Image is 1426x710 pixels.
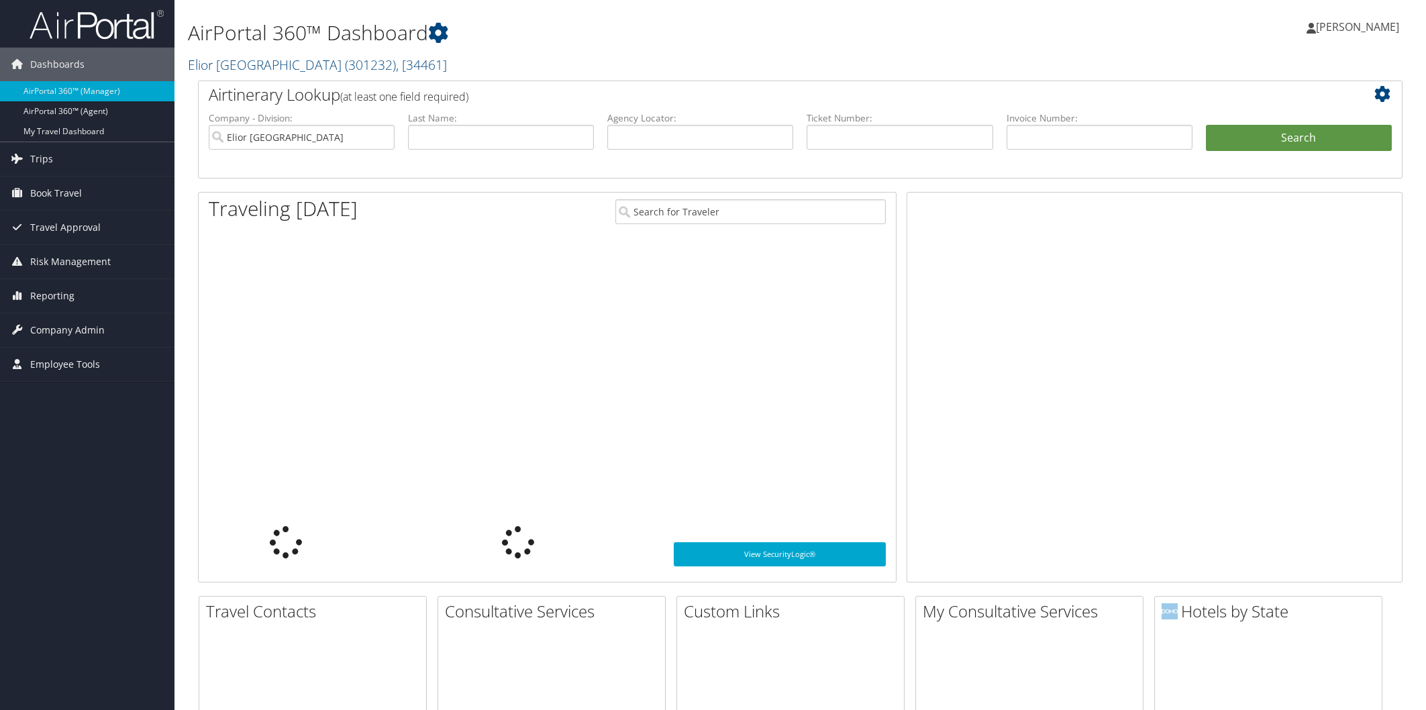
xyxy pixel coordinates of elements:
span: Risk Management [30,245,111,278]
span: Trips [30,142,53,176]
label: Last Name: [408,111,594,125]
h1: Traveling [DATE] [209,195,358,223]
label: Invoice Number: [1007,111,1192,125]
label: Agency Locator: [607,111,793,125]
a: View SecurityLogic® [674,542,886,566]
h2: Custom Links [684,600,904,623]
span: Employee Tools [30,348,100,381]
h2: Hotels by State [1162,600,1382,623]
label: Company - Division: [209,111,395,125]
h2: Travel Contacts [206,600,426,623]
span: Book Travel [30,176,82,210]
span: ( 301232 ) [345,56,396,74]
a: [PERSON_NAME] [1307,7,1413,47]
img: airportal-logo.png [30,9,164,40]
span: , [ 34461 ] [396,56,447,74]
span: Reporting [30,279,74,313]
h2: My Consultative Services [923,600,1143,623]
h2: Consultative Services [445,600,665,623]
button: Search [1206,125,1392,152]
input: Search for Traveler [615,199,886,224]
span: [PERSON_NAME] [1316,19,1399,34]
span: Travel Approval [30,211,101,244]
span: (at least one field required) [340,89,468,104]
h2: Airtinerary Lookup [209,83,1292,106]
a: Elior [GEOGRAPHIC_DATA] [188,56,447,74]
label: Ticket Number: [807,111,992,125]
span: Company Admin [30,313,105,347]
img: domo-logo.png [1162,603,1178,619]
span: Dashboards [30,48,85,81]
h1: AirPortal 360™ Dashboard [188,19,1005,47]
